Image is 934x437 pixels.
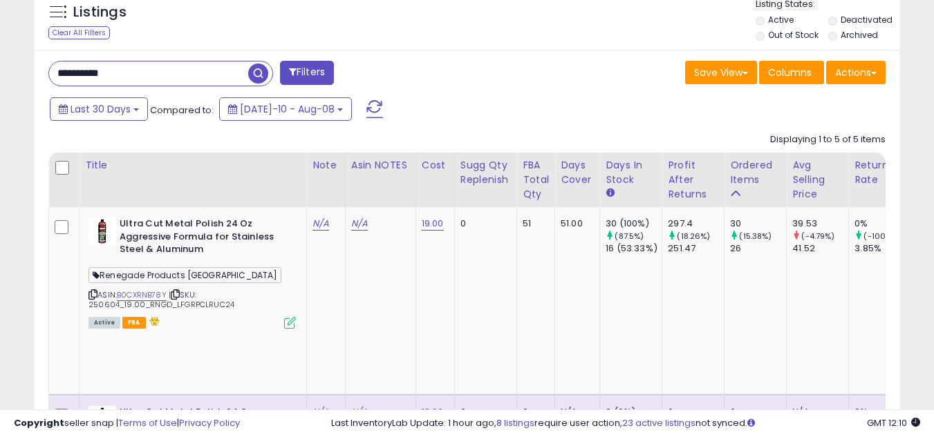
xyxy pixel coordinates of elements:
[331,417,920,430] div: Last InventoryLab Update: 1 hour ago, require user action, not synced.
[73,3,127,22] h5: Listings
[460,217,507,230] div: 0
[677,231,710,242] small: (18.26%)
[179,416,240,429] a: Privacy Policy
[606,242,662,255] div: 16 (53.33%)
[854,158,905,187] div: Return Rate
[615,231,644,242] small: (87.5%)
[622,416,695,429] a: 23 active listings
[88,217,296,327] div: ASIN:
[561,217,589,230] div: 51.00
[219,97,352,121] button: [DATE]-10 - Aug-08
[345,153,415,207] th: CSV column name: cust_attr_1_ Asin NOTES
[730,217,786,230] div: 30
[71,102,131,116] span: Last 30 Days
[312,217,329,231] a: N/A
[863,231,895,242] small: (-100%)
[120,217,288,260] b: Ultra Cut Metal Polish 24 Oz Aggressive Formula for Stainless Steel & Aluminum
[48,26,110,39] div: Clear All Filters
[240,102,335,116] span: [DATE]-10 - Aug-08
[770,133,886,146] div: Displaying 1 to 5 of 5 items
[351,158,410,173] div: Asin NOTES
[841,14,893,26] label: Deactivated
[460,158,512,187] div: Sugg Qty Replenish
[826,61,886,84] button: Actions
[792,158,843,202] div: Avg Selling Price
[118,416,177,429] a: Terms of Use
[117,289,167,301] a: B0CXRNB78Y
[422,217,444,231] a: 19.00
[801,231,834,242] small: (-4.79%)
[122,317,146,329] span: FBA
[685,61,757,84] button: Save View
[841,29,878,41] label: Archived
[146,316,160,326] i: hazardous material
[88,217,116,245] img: 41dnB7Hyw7L._SL40_.jpg
[523,217,544,230] div: 51
[768,29,819,41] label: Out of Stock
[768,14,794,26] label: Active
[668,242,724,255] div: 251.47
[792,217,848,230] div: 39.53
[606,187,614,200] small: Days In Stock.
[496,416,534,429] a: 8 listings
[50,97,148,121] button: Last 30 Days
[854,242,910,255] div: 3.85%
[280,61,334,85] button: Filters
[85,158,301,173] div: Title
[88,289,234,310] span: | SKU: 250604_19.00_RNGD_LFGRPCLRUC24
[759,61,824,84] button: Columns
[422,158,449,173] div: Cost
[739,231,772,242] small: (15.38%)
[561,158,594,187] div: Days Cover
[606,217,662,230] div: 30 (100%)
[867,416,920,429] span: 2025-09-9 12:10 GMT
[351,217,368,231] a: N/A
[14,416,64,429] strong: Copyright
[730,242,786,255] div: 26
[668,217,724,230] div: 297.4
[730,158,781,187] div: Ordered Items
[312,158,339,173] div: Note
[523,158,549,202] div: FBA Total Qty
[768,66,812,79] span: Columns
[150,104,214,117] span: Compared to:
[854,217,910,230] div: 0%
[606,158,656,187] div: Days In Stock
[88,267,281,283] span: Renegade Products [GEOGRAPHIC_DATA]
[792,242,848,255] div: 41.52
[454,153,517,207] th: Please note that this number is a calculation based on your required days of coverage and your ve...
[668,158,718,202] div: Profit After Returns
[88,317,120,329] span: All listings currently available for purchase on Amazon
[14,417,240,430] div: seller snap | |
